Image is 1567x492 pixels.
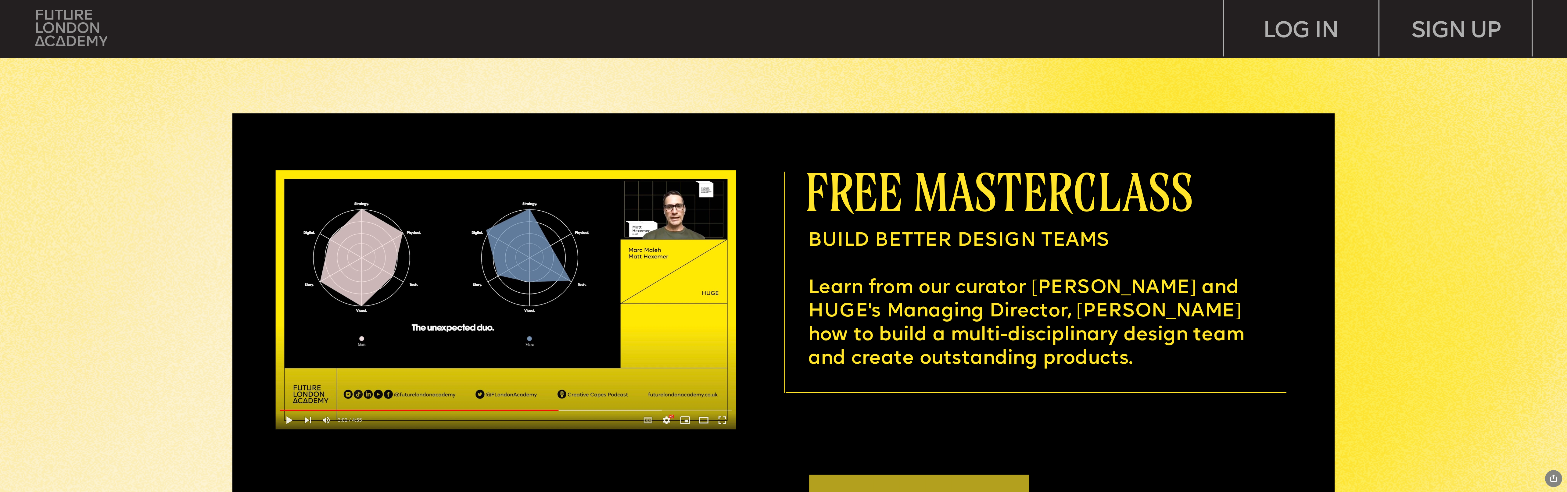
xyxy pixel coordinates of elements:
div: Share [1545,470,1562,487]
span: BUILD BETTER DESIGN TEAMS [808,232,1110,250]
span: Learn from our curator [PERSON_NAME] and HUGE's Managing Director, [PERSON_NAME] how to build a m... [808,279,1250,368]
span: free masterclass [805,162,1193,219]
img: upload-6120175a-1ecc-4694-bef1-d61fdbc9d61d.jpg [275,170,737,430]
img: upload-bfdffa89-fac7-4f57-a443-c7c39906ba42.png [35,10,107,46]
